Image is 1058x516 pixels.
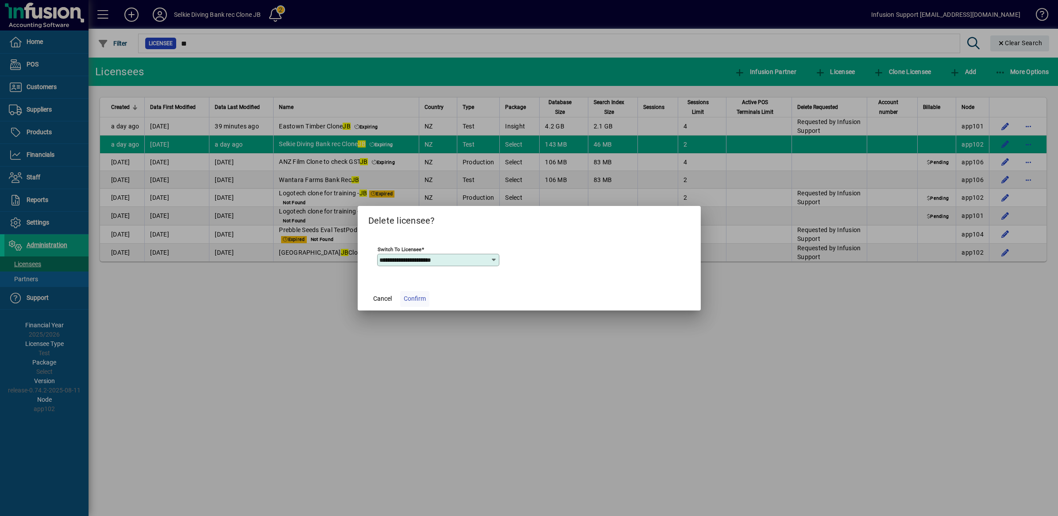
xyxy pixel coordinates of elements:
[404,294,426,303] span: Confirm
[400,291,429,307] button: Confirm
[373,294,392,303] span: Cancel
[368,291,397,307] button: Cancel
[358,206,701,232] h2: Delete licensee?
[378,246,421,252] mat-label: Switch to licensee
